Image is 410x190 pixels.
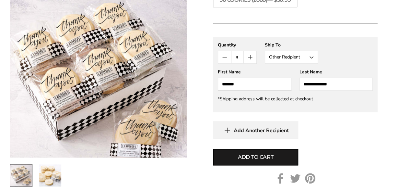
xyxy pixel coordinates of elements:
[231,51,244,63] input: Quantity
[265,51,318,64] button: Other Recipient
[299,78,373,91] input: Last Name
[213,149,298,165] button: Add to cart
[10,164,32,187] a: 1 / 2
[265,42,318,48] div: Ship To
[234,127,289,134] span: Add Another Recipient
[213,121,298,139] button: Add Another Recipient
[218,78,291,91] input: First Name
[218,69,291,75] div: First Name
[299,69,373,75] div: Last Name
[39,164,61,186] img: Just the Cookies! Thank You Assortment
[238,153,274,161] span: Add to cart
[275,173,286,184] a: Facebook
[218,42,257,48] div: Quantity
[305,173,315,184] a: Pinterest
[39,164,62,187] a: 2 / 2
[218,96,373,102] div: *Shipping address will be collected at checkout
[213,37,378,112] gfm-form: New recipient
[218,51,231,63] button: Count minus
[290,173,300,184] a: Twitter
[244,51,256,63] button: Count plus
[10,164,32,186] img: Just the Cookies! Thank You Assortment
